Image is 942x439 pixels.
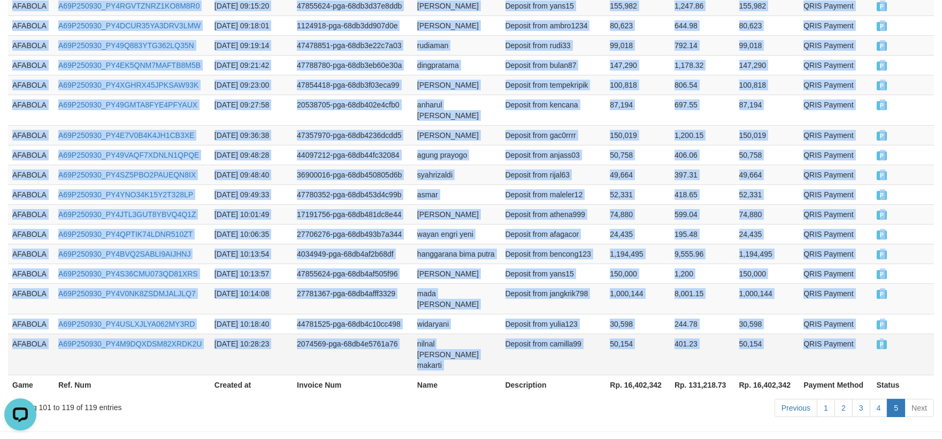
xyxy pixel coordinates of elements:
[606,165,670,184] td: 49,664
[606,224,670,244] td: 24,435
[8,75,54,95] td: AFABOLA
[58,41,194,50] a: A69P250930_PY49Q883YTG362LQ35N
[58,210,196,219] a: A69P250930_PY4JTL3GUT8YBVQ4Q1Z
[293,204,413,224] td: 17191756-pga-68db481dc8e44
[8,95,54,125] td: AFABOLA
[735,375,800,395] th: Rp. 16,402,342
[58,230,193,238] a: A69P250930_PY4QPTIK74LDNR510ZT
[799,264,872,283] td: QRIS Payment
[293,334,413,375] td: 2074569-pga-68db4e5761a76
[58,61,201,70] a: A69P250930_PY4EK5QNM7MAFTB8M5B
[606,35,670,55] td: 99,018
[670,125,735,145] td: 1,200.15
[670,204,735,224] td: 599.04
[413,145,501,165] td: agung prayogo
[210,244,293,264] td: [DATE] 10:13:54
[501,375,606,395] th: Description
[670,16,735,35] td: 644.98
[58,151,200,159] a: A69P250930_PY49VAQF7XDNLN1QPQE
[58,131,195,140] a: A69P250930_PY4E7V0B4K4JH1CB3XE
[58,250,191,258] a: A69P250930_PY4BVQ2SABLI9AIJHNJ
[877,171,887,180] span: PAID
[8,283,54,314] td: AFABOLA
[606,375,670,395] th: Rp. 16,402,342
[799,165,872,184] td: QRIS Payment
[293,145,413,165] td: 44097212-pga-68db44fc32084
[877,320,887,329] span: PAID
[606,184,670,204] td: 52,331
[210,264,293,283] td: [DATE] 10:13:57
[293,55,413,75] td: 47788780-pga-68db3eb60e30a
[799,75,872,95] td: QRIS Payment
[501,16,606,35] td: Deposit from ambro1234
[8,165,54,184] td: AFABOLA
[413,283,501,314] td: mada [PERSON_NAME]
[670,334,735,375] td: 401.23
[877,270,887,279] span: PAID
[799,16,872,35] td: QRIS Payment
[293,264,413,283] td: 47855624-pga-68db4af505f96
[799,184,872,204] td: QRIS Payment
[8,398,385,413] div: Showing 101 to 119 of 119 entries
[413,75,501,95] td: [PERSON_NAME]
[606,145,670,165] td: 50,758
[413,165,501,184] td: syahrizaldi
[58,81,199,89] a: A69P250930_PY4XGHRX45JPKSAW93K
[799,283,872,314] td: QRIS Payment
[670,35,735,55] td: 792.14
[501,95,606,125] td: Deposit from kencana
[413,314,501,334] td: widaryani
[501,165,606,184] td: Deposit from rijal63
[501,184,606,204] td: Deposit from maleler12
[799,314,872,334] td: QRIS Payment
[8,264,54,283] td: AFABOLA
[735,35,800,55] td: 99,018
[210,184,293,204] td: [DATE] 09:49:33
[58,289,196,298] a: A69P250930_PY4V0NK8ZSDMJALJLQ7
[670,224,735,244] td: 195.48
[58,320,195,328] a: A69P250930_PY4USLXJLYA062MY3RD
[210,16,293,35] td: [DATE] 09:18:01
[210,125,293,145] td: [DATE] 09:36:38
[670,314,735,334] td: 244.78
[670,145,735,165] td: 406.06
[210,283,293,314] td: [DATE] 10:14:08
[735,75,800,95] td: 100,818
[8,224,54,244] td: AFABOLA
[501,125,606,145] td: Deposit from gac0rrrr
[877,340,887,349] span: PAID
[8,244,54,264] td: AFABOLA
[735,16,800,35] td: 80,623
[877,290,887,299] span: PAID
[8,375,54,395] th: Game
[413,224,501,244] td: wayan engri yeni
[670,184,735,204] td: 418.65
[877,230,887,240] span: PAID
[799,204,872,224] td: QRIS Payment
[293,283,413,314] td: 27781367-pga-68db4afff3329
[8,55,54,75] td: AFABOLA
[775,399,817,417] a: Previous
[210,165,293,184] td: [DATE] 09:48:40
[210,204,293,224] td: [DATE] 10:01:49
[887,399,905,417] a: 5
[735,283,800,314] td: 1,000,144
[799,224,872,244] td: QRIS Payment
[606,55,670,75] td: 147,290
[735,334,800,375] td: 50,154
[8,314,54,334] td: AFABOLA
[799,244,872,264] td: QRIS Payment
[210,375,293,395] th: Created at
[413,125,501,145] td: [PERSON_NAME]
[606,314,670,334] td: 30,598
[817,399,835,417] a: 1
[870,399,888,417] a: 4
[501,244,606,264] td: Deposit from bencong123
[210,314,293,334] td: [DATE] 10:18:40
[501,334,606,375] td: Deposit from camilla99
[413,95,501,125] td: anharul [PERSON_NAME]
[735,145,800,165] td: 50,758
[210,35,293,55] td: [DATE] 09:19:14
[877,211,887,220] span: PAID
[54,375,210,395] th: Ref. Num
